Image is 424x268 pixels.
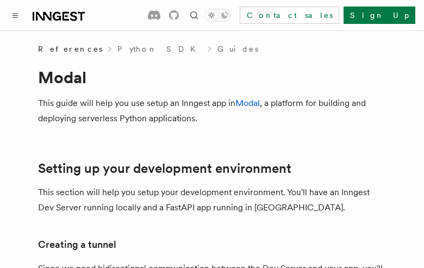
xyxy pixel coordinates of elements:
button: Toggle dark mode [205,9,231,22]
a: Setting up your development environment [38,161,291,176]
a: Modal [235,98,260,108]
p: This guide will help you use setup an Inngest app in , a platform for building and deploying serv... [38,96,386,126]
span: References [38,43,102,54]
a: Sign Up [344,7,415,24]
button: Toggle navigation [9,9,22,22]
h1: Modal [38,67,386,87]
a: Creating a tunnel [38,237,116,252]
button: Find something... [188,9,201,22]
a: Guides [217,43,258,54]
a: Python SDK [117,43,202,54]
a: Contact sales [240,7,339,24]
p: This section will help you setup your development environment. You'll have an Inngest Dev Server ... [38,185,386,215]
